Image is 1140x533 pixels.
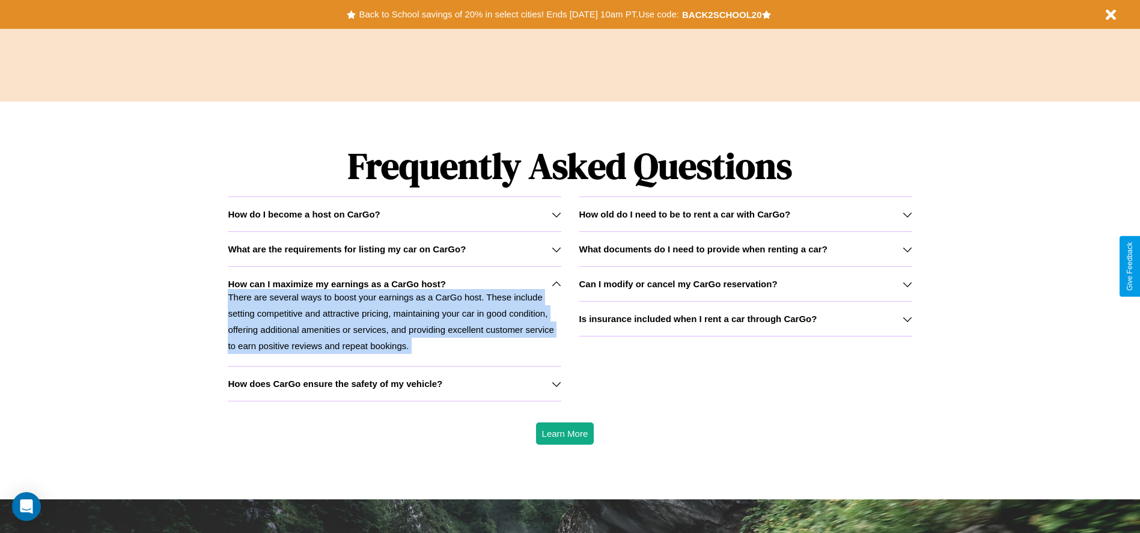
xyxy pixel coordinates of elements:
[12,492,41,521] div: Open Intercom Messenger
[228,244,466,254] h3: What are the requirements for listing my car on CarGo?
[356,6,681,23] button: Back to School savings of 20% in select cities! Ends [DATE] 10am PT.Use code:
[579,279,778,289] h3: Can I modify or cancel my CarGo reservation?
[228,279,446,289] h3: How can I maximize my earnings as a CarGo host?
[1126,242,1134,291] div: Give Feedback
[228,209,380,219] h3: How do I become a host on CarGo?
[682,10,762,20] b: BACK2SCHOOL20
[579,314,817,324] h3: Is insurance included when I rent a car through CarGo?
[228,289,561,354] p: There are several ways to boost your earnings as a CarGo host. These include setting competitive ...
[579,209,791,219] h3: How old do I need to be to rent a car with CarGo?
[536,422,594,445] button: Learn More
[228,135,912,196] h1: Frequently Asked Questions
[579,244,828,254] h3: What documents do I need to provide when renting a car?
[228,379,442,389] h3: How does CarGo ensure the safety of my vehicle?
